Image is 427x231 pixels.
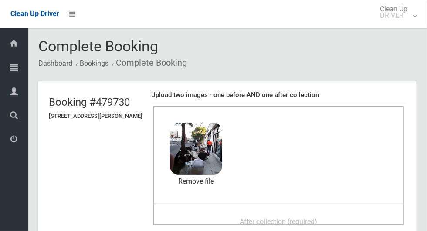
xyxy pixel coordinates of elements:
span: After collection (required) [240,218,318,226]
a: Dashboard [38,59,72,67]
span: Clean Up [376,6,416,19]
li: Complete Booking [110,55,187,71]
span: Complete Booking [38,37,158,55]
a: Bookings [80,59,108,67]
h2: Booking #479730 [49,97,142,108]
a: Clean Up Driver [10,7,59,20]
span: Clean Up Driver [10,10,59,18]
h4: Upload two images - one before AND one after collection [151,91,406,99]
h5: [STREET_ADDRESS][PERSON_NAME] [49,113,142,119]
small: DRIVER [380,12,407,19]
a: Remove file [170,175,222,188]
